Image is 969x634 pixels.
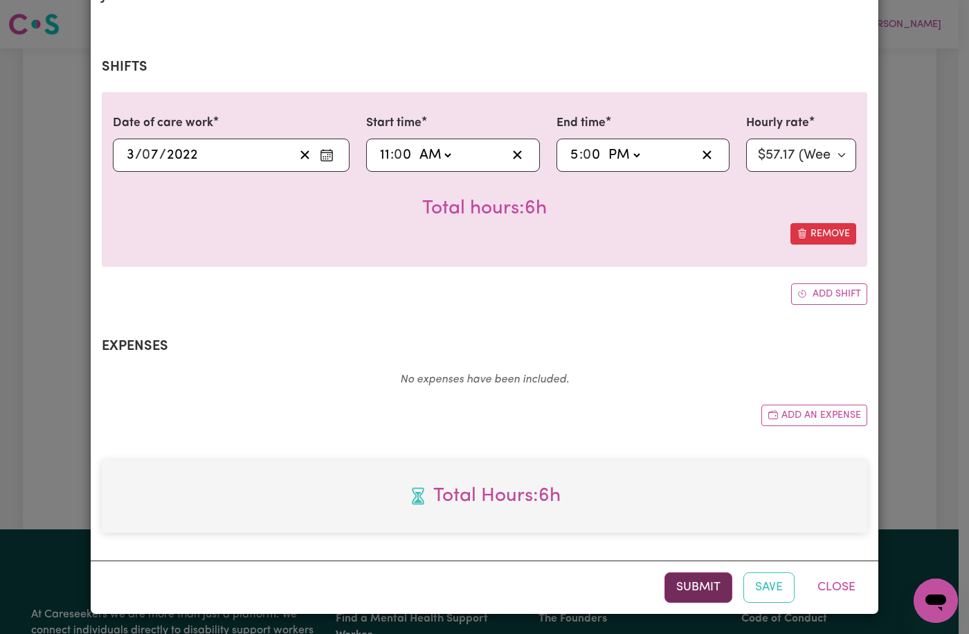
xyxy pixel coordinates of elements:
[379,145,390,166] input: --
[395,145,413,166] input: --
[142,148,150,162] span: 0
[366,114,422,132] label: Start time
[664,572,732,603] button: Submit job report
[806,572,867,603] button: Close
[126,145,135,166] input: --
[743,572,795,603] button: Save job report
[394,148,402,162] span: 0
[422,199,547,218] span: Total hours worked: 6 hours
[166,145,198,166] input: ----
[159,148,166,163] span: /
[579,148,583,163] span: :
[143,145,159,166] input: --
[400,374,569,385] em: No expenses have been included.
[570,145,579,166] input: --
[135,148,142,163] span: /
[914,579,958,623] iframe: Button to launch messaging window
[583,145,601,166] input: --
[113,114,213,132] label: Date of care work
[791,283,867,305] button: Add another shift
[294,145,316,166] button: Clear date
[390,148,394,163] span: :
[113,482,856,511] span: Total hours worked: 6 hours
[761,405,867,426] button: Add another expense
[102,59,867,76] h2: Shifts
[556,114,606,132] label: End time
[746,114,809,132] label: Hourly rate
[583,148,591,162] span: 0
[790,223,856,245] button: Remove this shift
[316,145,338,166] button: Enter the date of care work
[102,338,867,355] h2: Expenses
